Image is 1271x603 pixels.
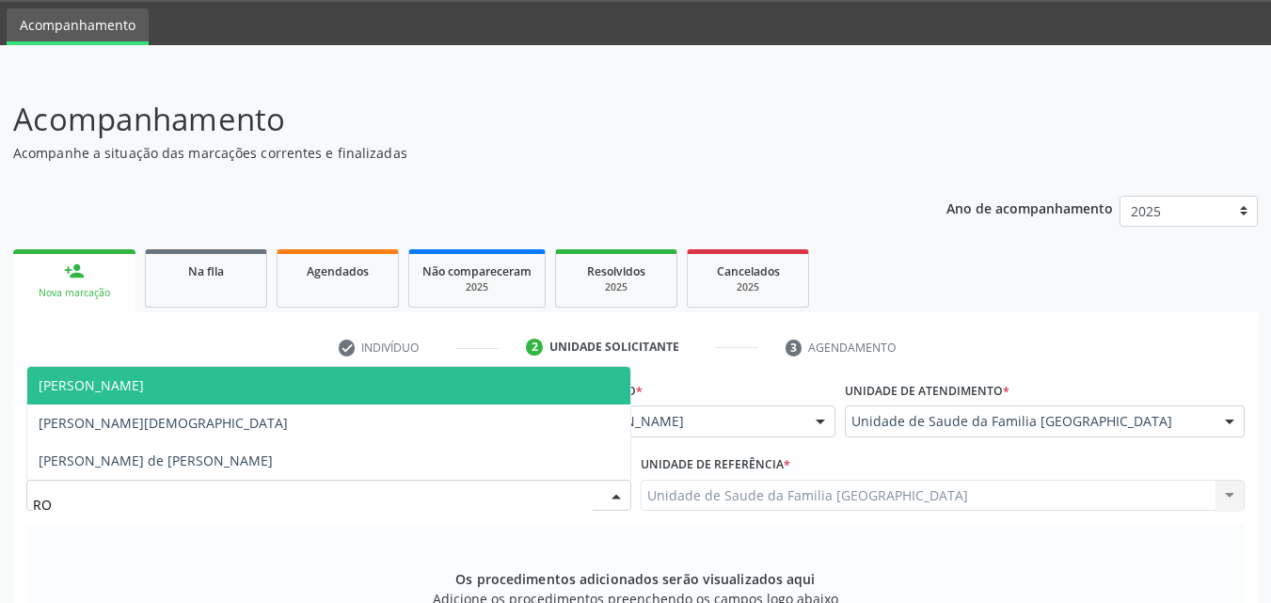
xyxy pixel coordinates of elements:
[851,412,1206,431] span: Unidade de Saude da Familia [GEOGRAPHIC_DATA]
[39,452,273,469] span: [PERSON_NAME] de [PERSON_NAME]
[39,414,288,432] span: [PERSON_NAME][DEMOGRAPHIC_DATA]
[188,263,224,279] span: Na fila
[307,263,369,279] span: Agendados
[422,263,532,279] span: Não compareceram
[26,286,122,300] div: Nova marcação
[39,376,144,394] span: [PERSON_NAME]
[845,376,1009,405] label: Unidade de atendimento
[455,569,815,589] span: Os procedimentos adicionados serão visualizados aqui
[549,339,679,356] div: Unidade solicitante
[717,263,780,279] span: Cancelados
[13,143,884,163] p: Acompanhe a situação das marcações correntes e finalizadas
[946,196,1113,219] p: Ano de acompanhamento
[579,412,797,431] span: [PERSON_NAME]
[64,261,85,281] div: person_add
[13,96,884,143] p: Acompanhamento
[422,280,532,294] div: 2025
[641,451,790,480] label: Unidade de referência
[526,339,543,356] div: 2
[33,486,593,524] input: Médico solicitante
[587,263,645,279] span: Resolvidos
[569,280,663,294] div: 2025
[7,8,149,45] a: Acompanhamento
[701,280,795,294] div: 2025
